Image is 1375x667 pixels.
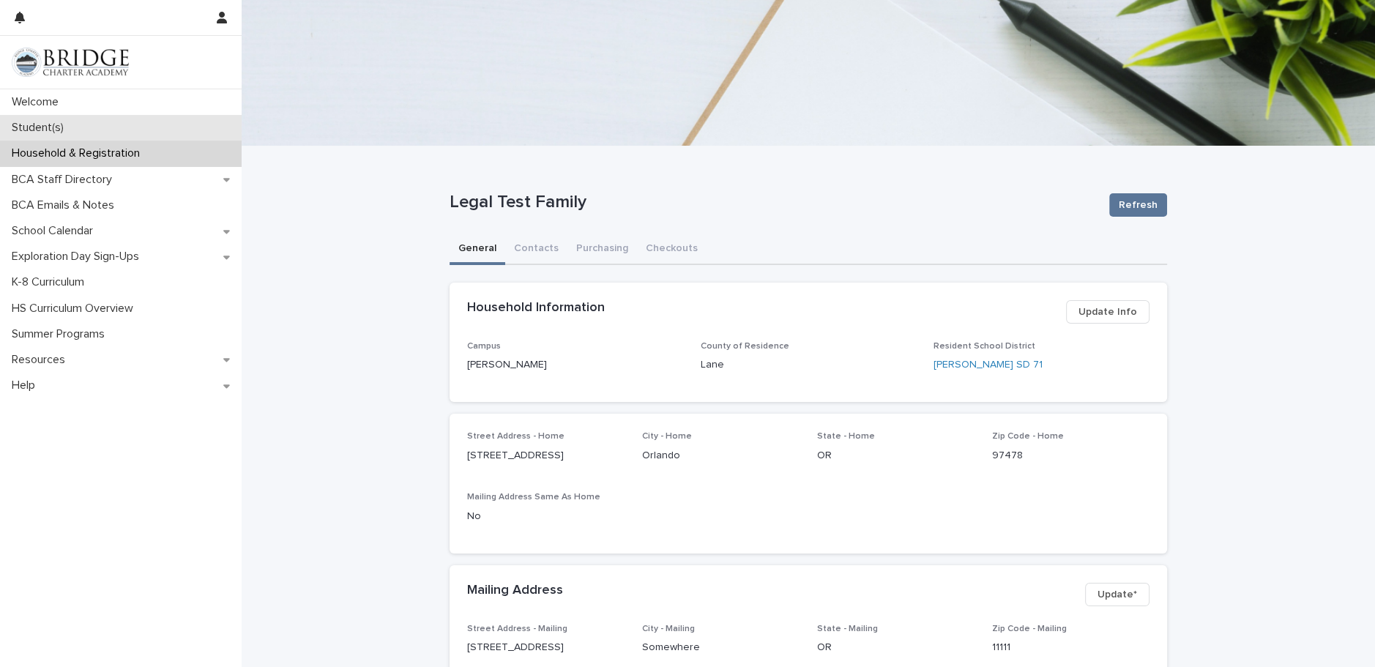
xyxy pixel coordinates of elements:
[467,509,625,524] p: No
[6,95,70,109] p: Welcome
[467,300,605,316] h2: Household Information
[1066,300,1149,324] button: Update Info
[934,357,1043,373] a: [PERSON_NAME] SD 71
[701,357,917,373] p: Lane
[467,432,564,441] span: Street Address - Home
[6,379,47,392] p: Help
[467,342,501,351] span: Campus
[12,48,129,77] img: V1C1m3IdTEidaUdm9Hs0
[1119,198,1158,212] span: Refresh
[642,640,800,655] p: Somewhere
[6,146,152,160] p: Household & Registration
[642,625,695,633] span: City - Mailing
[505,234,567,265] button: Contacts
[1078,305,1137,319] span: Update Info
[467,493,600,502] span: Mailing Address Same As Home
[637,234,707,265] button: Checkouts
[450,234,505,265] button: General
[450,192,1098,213] p: Legal Test Family
[817,640,975,655] p: OR
[6,173,124,187] p: BCA Staff Directory
[701,342,789,351] span: County of Residence
[6,275,96,289] p: K-8 Curriculum
[6,121,75,135] p: Student(s)
[642,448,800,463] p: Orlando
[992,432,1064,441] span: Zip Code - Home
[6,353,77,367] p: Resources
[934,342,1035,351] span: Resident School District
[467,357,683,373] p: [PERSON_NAME]
[467,583,563,599] h2: Mailing Address
[1085,583,1149,606] button: Update*
[6,327,116,341] p: Summer Programs
[642,432,692,441] span: City - Home
[6,250,151,264] p: Exploration Day Sign-Ups
[817,625,878,633] span: State - Mailing
[467,640,625,655] p: [STREET_ADDRESS]
[992,640,1149,655] p: 11111
[467,625,567,633] span: Street Address - Mailing
[1109,193,1167,217] button: Refresh
[6,198,126,212] p: BCA Emails & Notes
[817,432,875,441] span: State - Home
[992,448,1149,463] p: 97478
[1098,587,1137,602] span: Update*
[467,448,625,463] p: [STREET_ADDRESS]
[567,234,637,265] button: Purchasing
[6,302,145,316] p: HS Curriculum Overview
[6,224,105,238] p: School Calendar
[817,448,975,463] p: OR
[992,625,1067,633] span: Zip Code - Mailing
